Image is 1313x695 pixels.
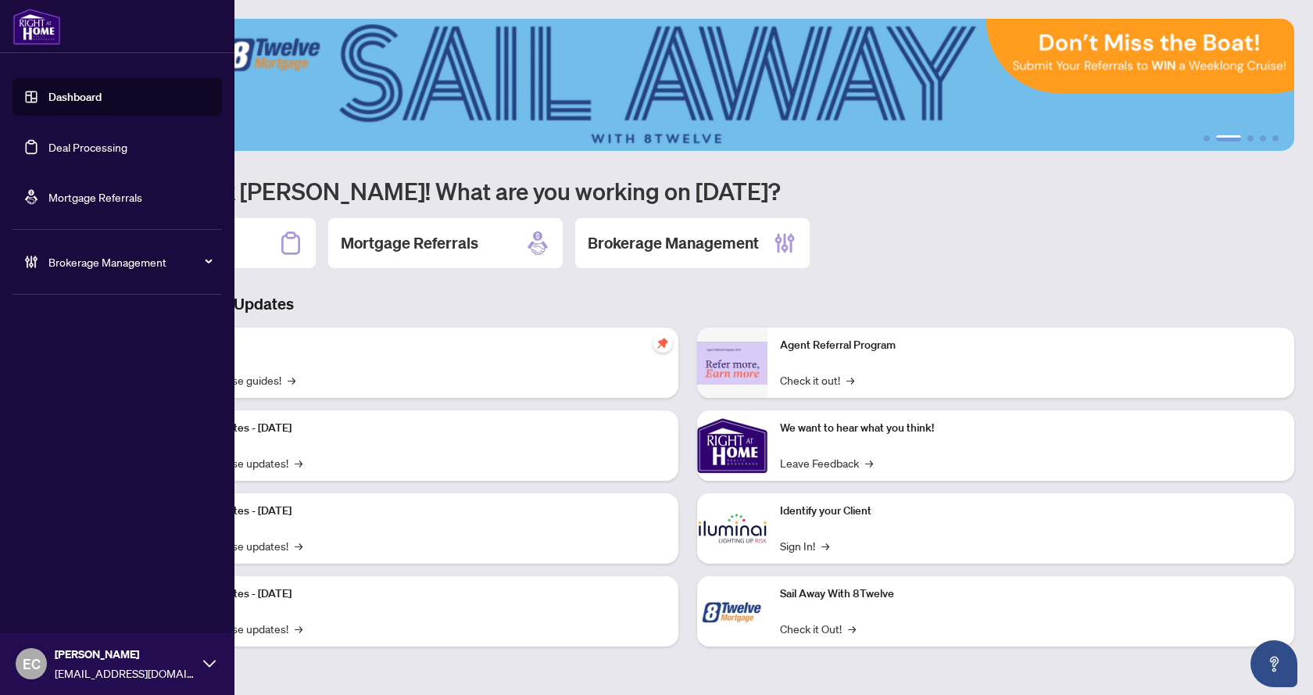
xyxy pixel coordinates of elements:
[55,646,195,663] span: [PERSON_NAME]
[780,371,854,389] a: Check it out!→
[48,140,127,154] a: Deal Processing
[780,337,1282,354] p: Agent Referral Program
[164,337,666,354] p: Self-Help
[865,454,873,471] span: →
[341,232,478,254] h2: Mortgage Referrals
[48,253,211,270] span: Brokerage Management
[1260,135,1266,142] button: 4
[1247,135,1254,142] button: 3
[164,503,666,520] p: Platform Updates - [DATE]
[13,8,61,45] img: logo
[295,537,302,554] span: →
[1250,640,1297,687] button: Open asap
[81,293,1294,315] h3: Brokerage & Industry Updates
[848,620,856,637] span: →
[164,586,666,603] p: Platform Updates - [DATE]
[81,19,1294,151] img: Slide 1
[295,620,302,637] span: →
[1272,135,1279,142] button: 5
[780,586,1282,603] p: Sail Away With 8Twelve
[55,665,195,682] span: [EMAIL_ADDRESS][DOMAIN_NAME]
[288,371,295,389] span: →
[48,90,102,104] a: Dashboard
[697,410,767,481] img: We want to hear what you think!
[48,190,142,204] a: Mortgage Referrals
[780,454,873,471] a: Leave Feedback→
[697,342,767,385] img: Agent Referral Program
[697,493,767,564] img: Identify your Client
[23,653,41,675] span: EC
[846,371,854,389] span: →
[780,537,829,554] a: Sign In!→
[780,420,1282,437] p: We want to hear what you think!
[588,232,759,254] h2: Brokerage Management
[653,334,672,353] span: pushpin
[295,454,302,471] span: →
[1204,135,1210,142] button: 1
[164,420,666,437] p: Platform Updates - [DATE]
[780,620,856,637] a: Check it Out!→
[1216,135,1241,142] button: 2
[697,576,767,647] img: Sail Away With 8Twelve
[81,176,1294,206] h1: Welcome back [PERSON_NAME]! What are you working on [DATE]?
[821,537,829,554] span: →
[780,503,1282,520] p: Identify your Client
